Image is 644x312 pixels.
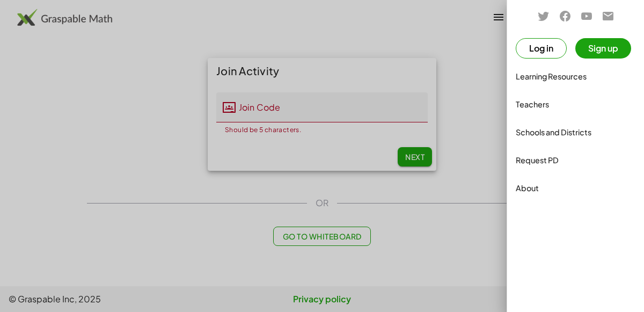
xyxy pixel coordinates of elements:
[516,126,635,139] div: Schools and Districts
[511,63,640,89] a: Learning Resources
[516,182,635,194] div: About
[575,38,631,59] button: Sign up
[516,38,567,59] button: Log in
[516,154,635,166] div: Request PD
[511,175,640,201] a: About
[516,70,635,83] div: Learning Resources
[516,98,635,111] div: Teachers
